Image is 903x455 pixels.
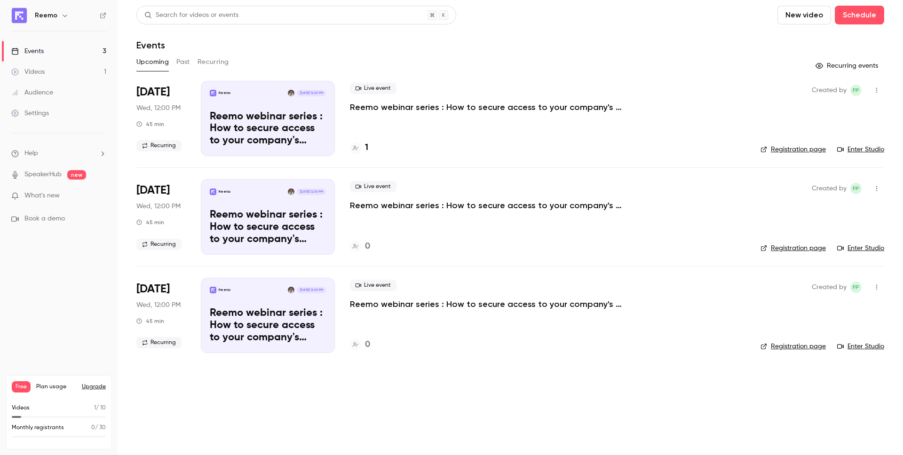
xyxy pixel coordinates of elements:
span: Live event [350,83,396,94]
div: Audience [11,88,53,97]
button: Upcoming [136,55,169,70]
button: Schedule [835,6,884,24]
span: Plan usage [36,383,76,391]
span: [DATE] [136,183,170,198]
a: SpeakerHub [24,170,62,180]
button: Upgrade [82,383,106,391]
div: Jan 7 Wed, 12:00 PM (Europe/Paris) [136,278,186,353]
span: Created by [812,282,847,293]
p: Reemo webinar series : How to secure access to your company's resources? [210,111,326,147]
button: Recurring events [811,58,884,73]
div: 45 min [136,120,164,128]
h4: 1 [365,141,368,154]
button: New video [777,6,831,24]
span: Florent Paret [850,85,862,96]
div: 45 min [136,219,164,226]
img: Reemo [12,8,27,23]
span: Recurring [136,239,182,250]
img: Reemo webinar series : How to secure access to your company's resources? [210,287,216,293]
a: Reemo webinar series : How to secure access to your company's resources?ReemoAlexandre Henneuse[D... [201,81,335,156]
span: new [67,170,86,180]
span: FP [853,282,859,293]
div: Settings [11,109,49,118]
a: Reemo webinar series : How to secure access to your company's resources?ReemoAlexandre Henneuse[D... [201,278,335,353]
p: Reemo [219,288,230,292]
p: Reemo [219,189,230,194]
a: Registration page [760,243,826,253]
span: 0 [91,425,95,431]
span: Help [24,149,38,158]
a: 1 [350,141,368,154]
p: Monthly registrants [12,424,64,432]
span: [DATE] 12:00 PM [297,188,325,195]
h4: 0 [365,240,370,253]
div: Search for videos or events [144,10,238,20]
a: 0 [350,338,370,351]
p: Reemo webinar series : How to secure access to your company's resources? [210,209,326,245]
span: Florent Paret [850,183,862,194]
span: Recurring [136,140,182,151]
a: Reemo webinar series : How to secure access to your company's resources? [350,102,632,113]
span: FP [853,183,859,194]
iframe: Noticeable Trigger [95,192,106,200]
span: Wed, 12:00 PM [136,103,181,113]
a: Registration page [760,145,826,154]
div: Nov 5 Wed, 12:00 PM (Europe/Paris) [136,81,186,156]
div: Events [11,47,44,56]
a: Enter Studio [837,342,884,351]
img: Reemo webinar series : How to secure access to your company's resources? [210,90,216,96]
button: Past [176,55,190,70]
span: Recurring [136,337,182,348]
span: Florent Paret [850,282,862,293]
p: / 30 [91,424,106,432]
span: What's new [24,191,60,201]
span: Live event [350,280,396,291]
span: [DATE] [136,282,170,297]
a: Reemo webinar series : How to secure access to your company's resources?ReemoAlexandre Henneuse[D... [201,179,335,254]
li: help-dropdown-opener [11,149,106,158]
span: Live event [350,181,396,192]
span: [DATE] [136,85,170,100]
span: Created by [812,85,847,96]
a: Reemo webinar series : How to secure access to your company's resources? [350,200,632,211]
a: Enter Studio [837,243,884,253]
span: FP [853,85,859,96]
span: [DATE] 12:00 PM [297,90,325,96]
img: Alexandre Henneuse [288,90,294,96]
h1: Events [136,39,165,51]
span: Created by [812,183,847,194]
a: Enter Studio [837,145,884,154]
p: Videos [12,404,30,412]
span: [DATE] 12:00 PM [297,287,325,293]
div: Videos [11,67,45,77]
a: 0 [350,240,370,253]
a: Reemo webinar series : How to secure access to your company's resources? [350,298,632,310]
span: Wed, 12:00 PM [136,300,181,310]
span: Free [12,381,31,392]
span: 1 [94,405,96,411]
div: Dec 3 Wed, 12:00 PM (Europe/Paris) [136,179,186,254]
img: Alexandre Henneuse [288,287,294,293]
div: 45 min [136,317,164,325]
button: Recurring [198,55,229,70]
a: Registration page [760,342,826,351]
img: Reemo webinar series : How to secure access to your company's resources? [210,188,216,195]
img: Alexandre Henneuse [288,188,294,195]
p: Reemo webinar series : How to secure access to your company's resources? [210,307,326,344]
h4: 0 [365,338,370,351]
h6: Reemo [35,11,57,20]
p: Reemo [219,91,230,95]
span: Book a demo [24,214,65,224]
p: / 10 [94,404,106,412]
span: Wed, 12:00 PM [136,202,181,211]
